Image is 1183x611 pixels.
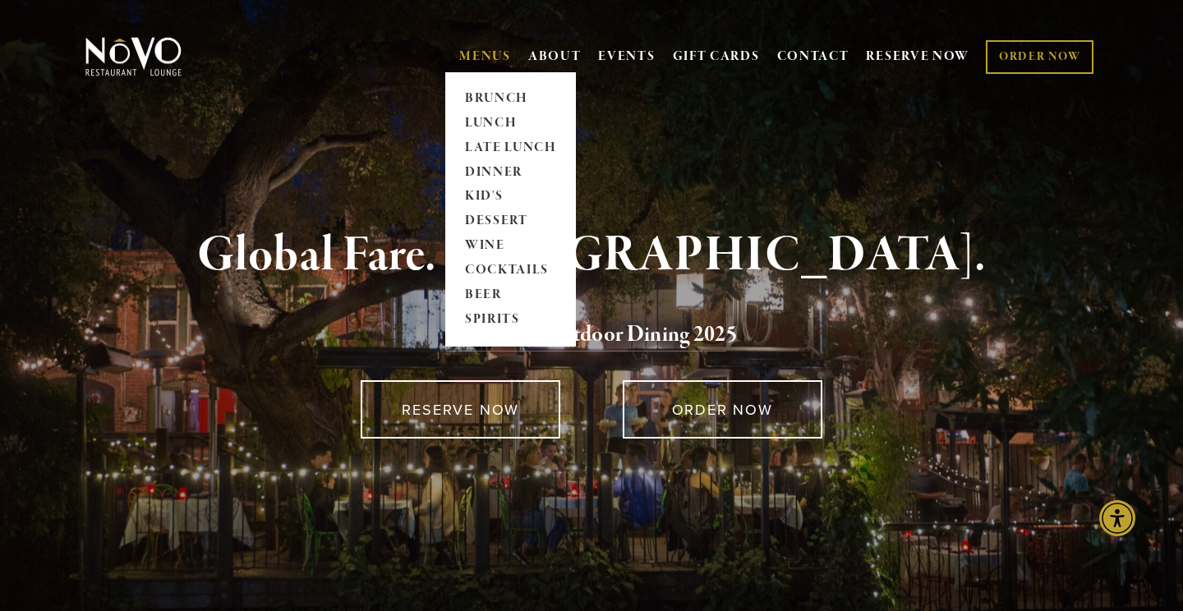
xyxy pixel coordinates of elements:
a: DESSERT [459,209,562,234]
div: Accessibility Menu [1099,500,1135,536]
a: BRUNCH [459,86,562,111]
img: Novo Restaurant &amp; Lounge [82,36,185,77]
a: ORDER NOW [986,40,1093,74]
a: MENUS [459,48,511,65]
a: DINNER [459,160,562,185]
a: CONTACT [777,41,849,72]
a: WINE [459,234,562,259]
a: COCKTAILS [459,259,562,283]
a: RESERVE NOW [866,41,969,72]
a: LATE LUNCH [459,136,562,160]
a: LUNCH [459,111,562,136]
a: ORDER NOW [623,380,822,439]
a: GIFT CARDS [673,41,760,72]
a: SPIRITS [459,308,562,333]
strong: Global Fare. [GEOGRAPHIC_DATA]. [197,224,985,287]
a: ABOUT [528,48,582,65]
a: EVENTS [598,48,655,65]
a: BEER [459,283,562,308]
a: KID'S [459,185,562,209]
a: RESERVE NOW [361,380,560,439]
h2: 5 [113,318,1070,352]
a: Voted Best Outdoor Dining 202 [446,320,726,351]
